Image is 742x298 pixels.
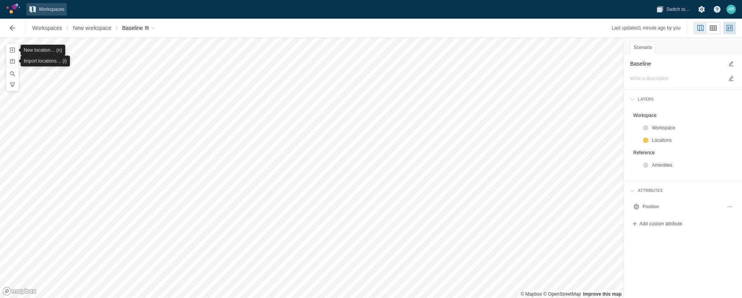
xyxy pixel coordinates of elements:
span: New workspace [73,24,111,32]
button: Add custom attribute [630,219,684,228]
span: / [64,22,71,34]
div: New location… (n) [21,45,65,56]
div: Reference [633,149,733,157]
div: Reference [630,146,736,159]
span: Add custom attribute [639,221,682,227]
div: Workspace [652,124,733,132]
div: Scenario [630,41,655,54]
div: Workspace [639,122,736,134]
div: Amenities [639,159,736,171]
div: Layers [635,96,654,103]
div: Locations [639,134,736,146]
button: Switch to… [654,3,692,16]
div: Layers [627,93,739,106]
textarea: Baseline [630,59,723,68]
button: Map view (Ctrl+Shift+1) [694,23,707,33]
div: Amenities [652,161,733,169]
a: Mapbox logo [2,287,37,296]
a: OpenStreetMap [543,291,581,297]
nav: Breadcrumb [30,22,158,34]
div: Attributes [627,184,739,197]
div: Attributes [635,187,663,194]
a: New workspace [71,22,114,34]
span: Workspaces [39,5,64,13]
span: Workspaces [32,24,62,32]
a: Map feedback [583,291,622,297]
span: Last updated 1 minute ago by you [612,25,681,31]
div: Locations [652,136,733,144]
div: Workspace [630,109,736,122]
div: Position [630,200,736,213]
a: Mapbox [521,291,542,297]
span: Baseline [122,25,143,31]
div: Workspace [633,112,733,119]
span: Switch to… [666,5,690,13]
a: Workspaces [30,22,64,34]
div: AB [726,5,736,14]
span: / [114,22,120,34]
button: Baseline [120,22,158,34]
a: Workspaces [26,3,67,16]
a: Grid view (Ctrl+Shift+2) [707,23,719,33]
div: Import locations… (i) [21,56,70,66]
div: Position [643,203,722,211]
